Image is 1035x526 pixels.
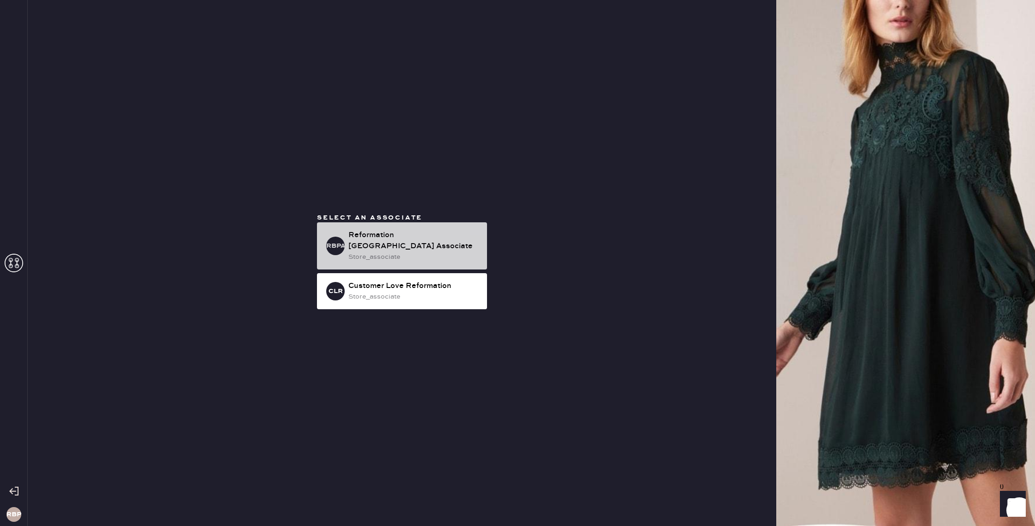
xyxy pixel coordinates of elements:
span: Select an associate [317,214,422,222]
div: store_associate [348,292,480,302]
h3: CLR [329,288,343,294]
h3: RBP [6,511,21,518]
div: Reformation [GEOGRAPHIC_DATA] Associate [348,230,480,252]
div: store_associate [348,252,480,262]
div: Customer Love Reformation [348,281,480,292]
h3: RBPA [326,243,345,249]
iframe: Front Chat [991,484,1031,524]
